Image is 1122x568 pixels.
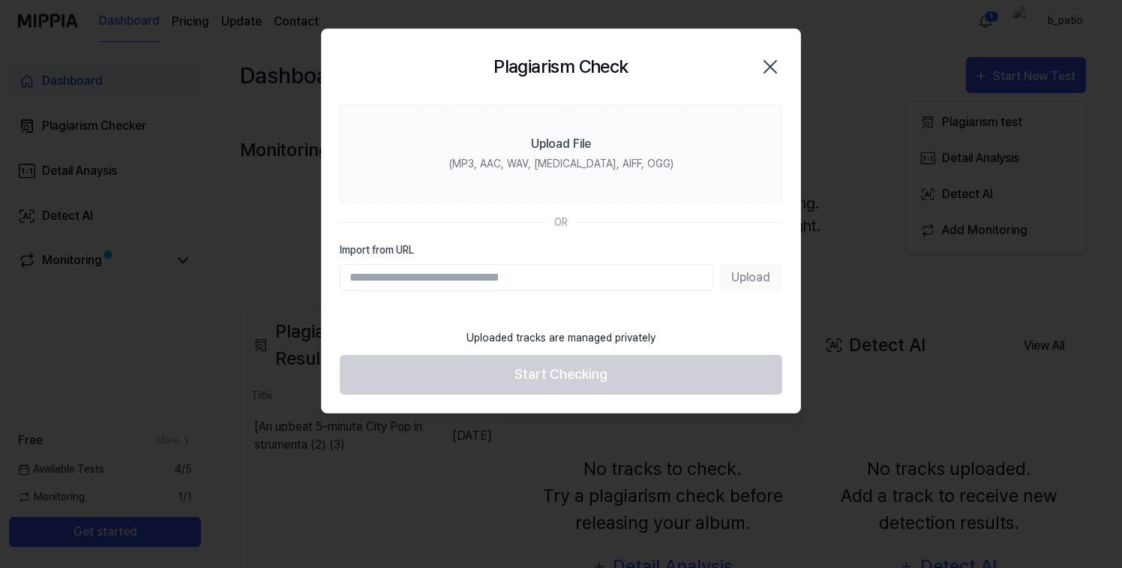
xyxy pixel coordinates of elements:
div: (MP3, AAC, WAV, [MEDICAL_DATA], AIFF, OGG) [449,156,673,172]
div: Uploaded tracks are managed privately [457,321,664,355]
div: Upload File [531,135,591,153]
label: Import from URL [340,242,782,258]
div: OR [554,215,568,230]
h2: Plagiarism Check [493,53,628,80]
